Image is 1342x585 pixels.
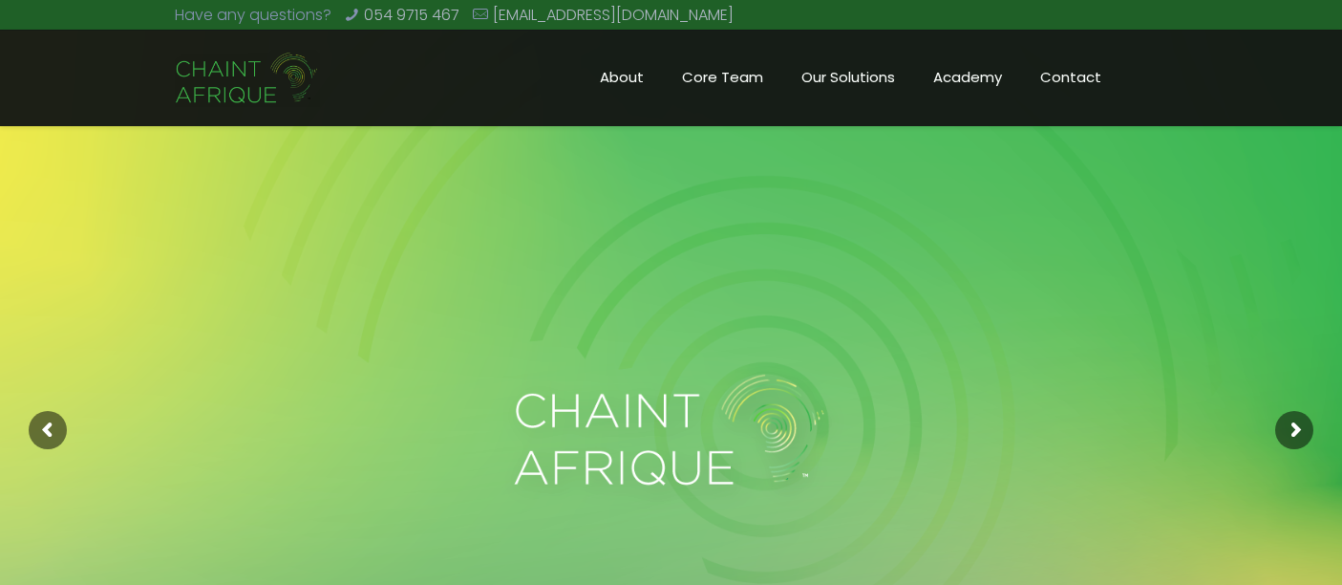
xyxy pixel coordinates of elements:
[364,4,459,26] a: 054 9715 467
[914,30,1021,125] a: Academy
[493,4,734,26] a: [EMAIL_ADDRESS][DOMAIN_NAME]
[663,63,782,92] span: Core Team
[1021,63,1120,92] span: Contact
[581,30,663,125] a: About
[1021,30,1120,125] a: Contact
[581,63,663,92] span: About
[782,30,914,125] a: Our Solutions
[663,30,782,125] a: Core Team
[175,50,320,107] img: Chaint_Afrique-20
[914,63,1021,92] span: Academy
[782,63,914,92] span: Our Solutions
[175,30,320,125] a: Chaint Afrique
